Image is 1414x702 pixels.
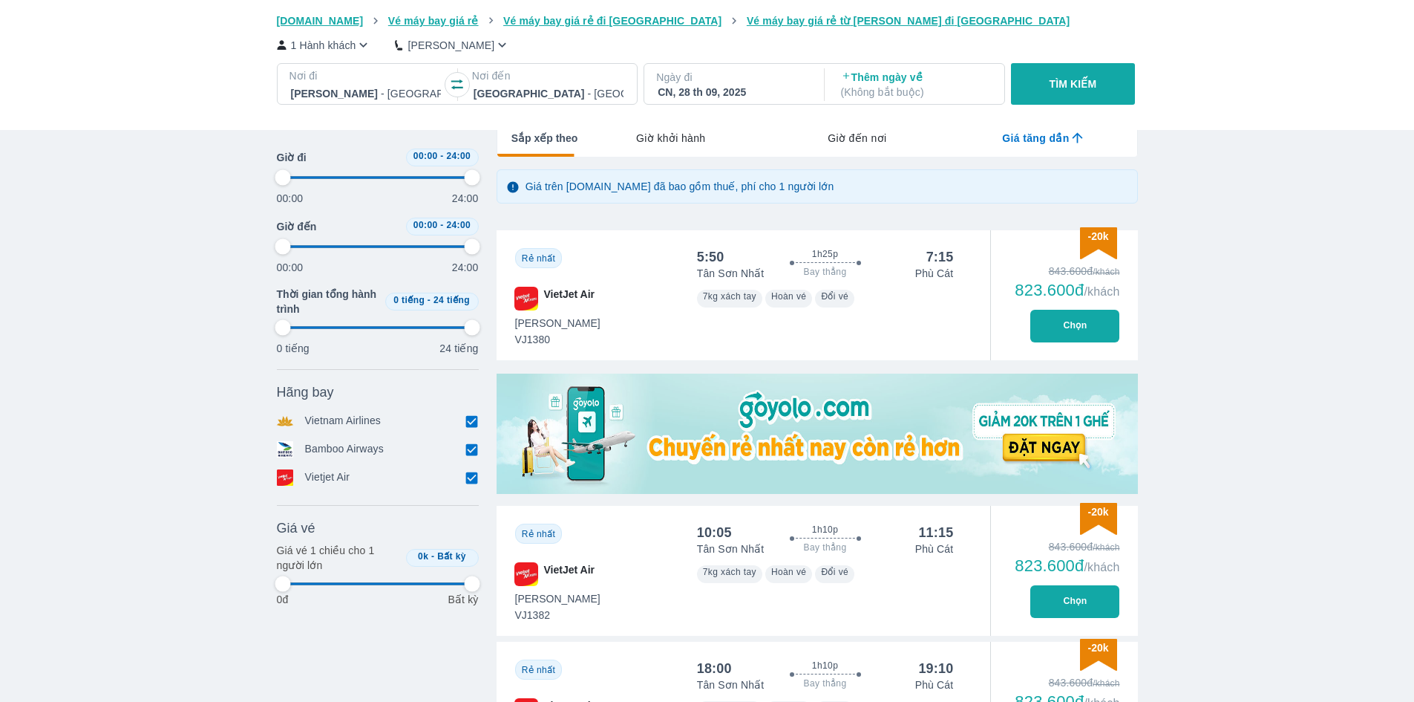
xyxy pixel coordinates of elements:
[1030,310,1119,342] button: Chọn
[277,260,304,275] p: 00:00
[452,191,479,206] p: 24:00
[697,542,765,556] p: Tân Sơn Nhất
[918,660,953,677] div: 19:10
[448,592,478,607] p: Bất kỳ
[439,341,478,356] p: 24 tiếng
[503,15,721,27] span: Vé máy bay giá rẻ đi [GEOGRAPHIC_DATA]
[305,469,350,486] p: Vietjet Air
[413,151,438,161] span: 00:00
[697,266,765,281] p: Tân Sơn Nhất
[1080,227,1117,259] img: discount
[277,519,315,537] span: Giá vé
[1030,585,1119,618] button: Chọn
[1015,264,1119,279] div: 843.600đ
[697,660,732,677] div: 18:00
[522,529,555,539] span: Rẻ nhất
[1087,506,1108,518] span: -20k
[703,291,756,302] span: 7kg xách tay
[1084,561,1119,573] span: /khách
[1015,675,1119,690] div: 843.600đ
[1084,285,1119,298] span: /khách
[703,567,756,577] span: 7kg xách tay
[388,15,479,27] span: Vé máy bay giá rẻ
[277,341,310,356] p: 0 tiếng
[428,295,431,305] span: -
[289,68,442,83] p: Nơi đi
[841,70,991,100] p: Thêm ngày về
[1087,642,1108,654] span: -20k
[656,70,809,85] p: Ngày đi
[747,15,1070,27] span: Vé máy bay giá rẻ từ [PERSON_NAME] đi [GEOGRAPHIC_DATA]
[277,592,289,607] p: 0đ
[515,332,600,347] span: VJ1380
[277,15,364,27] span: [DOMAIN_NAME]
[1080,639,1117,671] img: discount
[511,131,578,146] span: Sắp xếp theo
[915,542,954,556] p: Phù Cát
[277,191,304,206] p: 00:00
[437,551,466,562] span: Bất kỳ
[1050,77,1097,91] p: TÌM KIẾM
[515,591,600,606] span: [PERSON_NAME]
[291,38,356,53] p: 1 Hành khách
[393,295,425,305] span: 0 tiếng
[821,291,848,302] span: Đổi vé
[433,295,470,305] span: 24 tiếng
[544,287,595,311] span: VietJet Air
[697,677,765,692] p: Tân Sơn Nhất
[497,374,1138,494] img: media-0
[771,567,807,577] span: Hoàn vé
[812,660,838,672] span: 1h10p
[918,524,953,542] div: 11:15
[514,287,538,311] img: VJ
[926,248,954,266] div: 7:15
[418,551,428,562] span: 0k
[446,220,471,230] span: 24:00
[277,37,372,53] button: 1 Hành khách
[395,37,510,53] button: [PERSON_NAME]
[277,383,334,401] span: Hãng bay
[515,316,600,331] span: [PERSON_NAME]
[1011,63,1135,105] button: TÌM KIẾM
[277,287,379,316] span: Thời gian tổng hành trình
[472,68,625,83] p: Nơi đến
[526,179,834,194] p: Giá trên [DOMAIN_NAME] đã bao gồm thuế, phí cho 1 người lớn
[915,677,954,692] p: Phù Cát
[636,131,705,146] span: Giờ khởi hành
[305,441,384,458] p: Bamboo Airways
[1015,557,1119,575] div: 823.600đ
[544,562,595,586] span: VietJet Air
[577,123,1136,154] div: lab API tabs example
[277,13,1138,28] nav: breadcrumb
[1015,539,1119,554] div: 843.600đ
[841,85,991,100] p: ( Không bắt buộc )
[305,413,382,429] p: Vietnam Airlines
[658,85,808,100] div: CN, 28 th 09, 2025
[1002,131,1069,146] span: Giá tăng dần
[1015,282,1119,299] div: 823.600đ
[1080,503,1117,535] img: discount
[522,665,555,675] span: Rẻ nhất
[440,220,443,230] span: -
[771,291,807,302] span: Hoàn vé
[812,248,838,260] span: 1h25p
[1087,230,1108,242] span: -20k
[431,551,434,562] span: -
[452,260,479,275] p: 24:00
[515,608,600,623] span: VJ1382
[812,524,838,536] span: 1h10p
[522,253,555,264] span: Rẻ nhất
[277,150,307,165] span: Giờ đi
[446,151,471,161] span: 24:00
[828,131,886,146] span: Giờ đến nơi
[514,562,538,586] img: VJ
[697,248,724,266] div: 5:50
[277,219,317,234] span: Giờ đến
[697,524,732,542] div: 10:05
[407,38,494,53] p: [PERSON_NAME]
[277,543,400,573] p: Giá vé 1 chiều cho 1 người lớn
[413,220,438,230] span: 00:00
[440,151,443,161] span: -
[821,567,848,577] span: Đổi vé
[915,266,954,281] p: Phù Cát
